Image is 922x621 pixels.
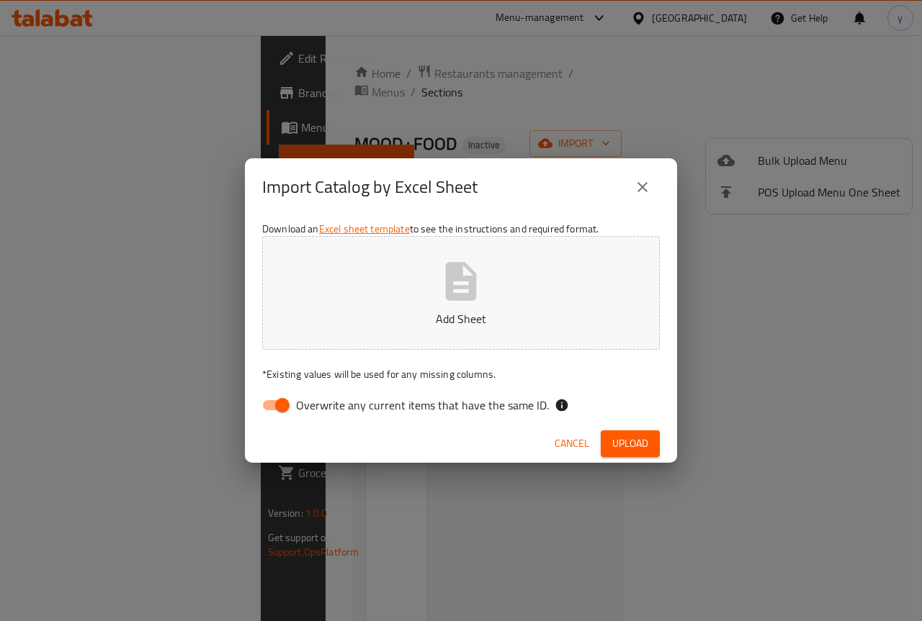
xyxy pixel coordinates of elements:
a: Excel sheet template [319,219,410,238]
span: Overwrite any current items that have the same ID. [296,396,549,414]
p: Existing values will be used for any missing columns. [262,367,660,381]
button: Add Sheet [262,236,660,350]
button: close [625,170,660,204]
p: Add Sheet [285,310,637,327]
span: Cancel [555,435,589,453]
button: Upload [601,430,660,457]
h2: Import Catalog by Excel Sheet [262,176,478,199]
svg: If the overwrite option isn't selected, then the items that match an existing ID will be ignored ... [555,398,569,412]
span: Upload [612,435,648,453]
button: Cancel [549,430,595,457]
div: Download an to see the instructions and required format. [245,216,677,425]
